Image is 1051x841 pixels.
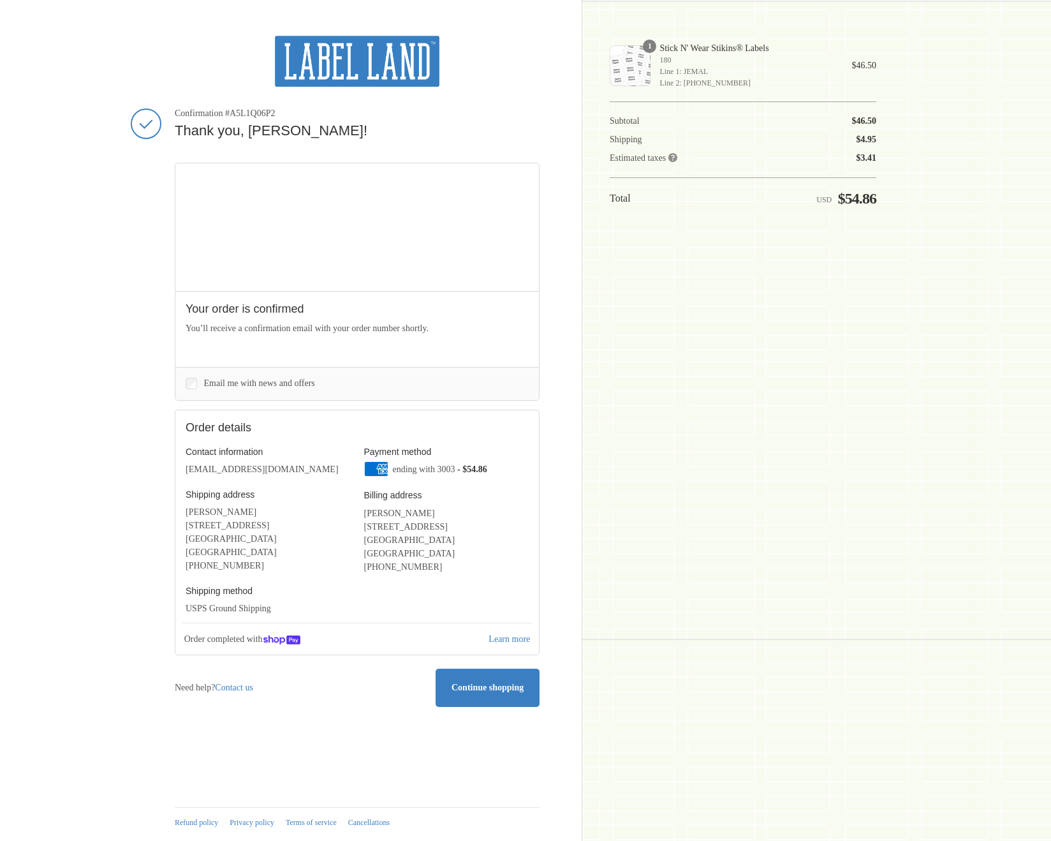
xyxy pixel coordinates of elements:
[452,683,524,692] span: Continue shopping
[175,818,218,827] a: Refund policy
[838,190,876,207] span: $54.86
[186,302,529,316] h2: Your order is confirmed
[393,464,455,473] span: ending with 3003
[175,163,539,291] div: Google map displaying pin point of shipping address: Lakewood, New Jersey
[275,36,439,87] img: Label Land
[852,61,877,70] span: $46.50
[852,116,877,126] span: $46.50
[286,818,337,827] a: Terms of service
[215,683,253,692] a: Contact us
[186,446,351,458] h3: Contact information
[610,45,650,86] img: Stick N' Wear Stikins® Labels - 180
[230,818,274,827] a: Privacy policy
[182,631,487,648] p: Order completed with
[186,489,351,500] h3: Shipping address
[610,145,737,164] th: Estimated taxes
[659,43,834,54] span: Stick N' Wear Stikins® Labels
[856,153,877,163] span: $3.41
[610,193,631,204] span: Total
[175,122,540,140] h2: Thank you, [PERSON_NAME]!
[186,322,529,335] p: You’ll receive a confirmation email with your order number shortly.
[204,378,315,388] span: Email me with news and offers
[487,632,531,647] a: Learn more about Shop Pay
[643,40,656,53] span: 1
[186,465,339,474] bdo: [EMAIL_ADDRESS][DOMAIN_NAME]
[186,585,351,597] h3: Shipping method
[186,602,351,615] p: USPS Ground Shipping
[364,507,529,574] address: [PERSON_NAME] [STREET_ADDRESS] [GEOGRAPHIC_DATA] [GEOGRAPHIC_DATA] ‎[PHONE_NUMBER]
[659,54,834,66] span: 180
[659,66,834,77] span: Line 1: JEMAL
[436,669,540,706] a: Continue shopping
[457,464,487,473] span: - $54.86
[175,163,540,291] iframe: Google map displaying pin point of shipping address: Lakewood, New Jersey
[186,420,357,435] h2: Order details
[364,446,529,458] h3: Payment method
[175,681,253,694] p: Need help?
[186,505,351,572] address: [PERSON_NAME] [STREET_ADDRESS] [GEOGRAPHIC_DATA] [GEOGRAPHIC_DATA] ‎[PHONE_NUMBER]
[364,489,529,501] h3: Billing address
[659,77,834,89] span: Line 2: [PHONE_NUMBER]
[610,115,737,127] th: Subtotal
[816,195,832,204] span: USD
[610,135,642,144] span: Shipping
[175,108,540,119] span: Confirmation #A5L1Q06P2
[348,818,390,827] a: Cancellations
[856,135,877,144] span: $4.95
